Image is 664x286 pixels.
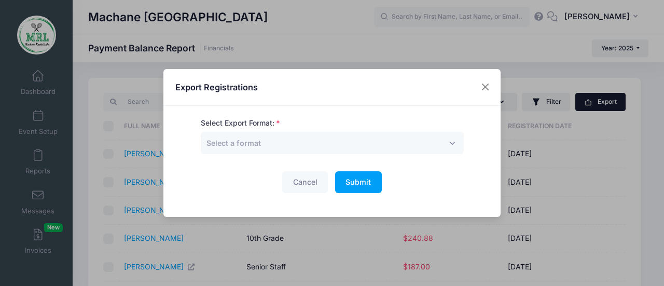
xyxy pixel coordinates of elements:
span: Select a format [206,139,261,147]
h4: Export Registrations [175,81,258,93]
span: Submit [345,178,371,186]
button: Close [476,78,495,97]
label: Select Export Format: [201,118,280,129]
button: Submit [335,171,382,194]
span: Select a format [201,132,464,154]
span: Select a format [206,138,261,148]
button: Cancel [282,171,328,194]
